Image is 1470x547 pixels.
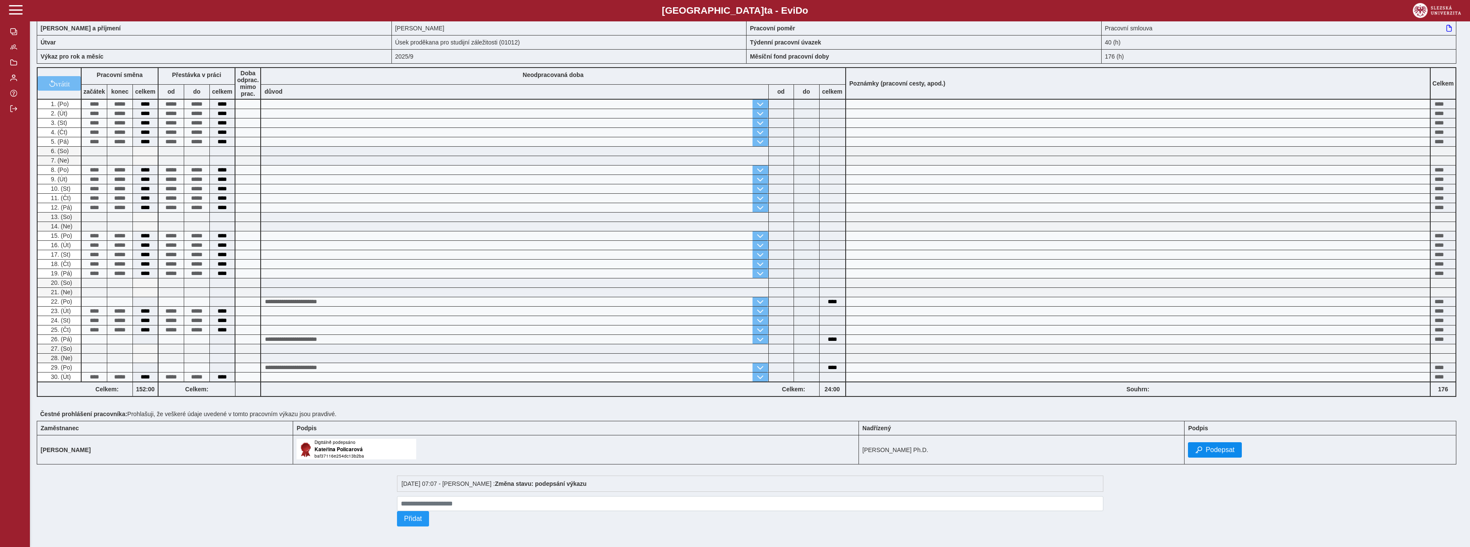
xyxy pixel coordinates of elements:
[397,476,1103,492] div: [DATE] 07:07 - [PERSON_NAME] :
[297,439,416,459] img: Digitálně podepsáno uživatelem
[184,88,209,95] b: do
[49,204,72,211] span: 12. (Pá)
[49,185,71,192] span: 10. (St)
[1188,425,1208,432] b: Podpis
[803,5,808,16] span: o
[392,49,747,64] div: 2025/9
[1205,446,1235,454] span: Podepsat
[768,386,819,393] b: Celkem:
[1431,386,1455,393] b: 176
[49,308,71,314] span: 23. (Út)
[750,39,821,46] b: Týdenní pracovní úvazek
[49,373,71,380] span: 30. (Út)
[523,71,583,78] b: Neodpracovaná doba
[846,80,949,87] b: Poznámky (pracovní cesty, apod.)
[392,35,747,49] div: Úsek proděkana pro studijní záležitosti (01012)
[41,39,56,46] b: Útvar
[41,446,91,453] b: [PERSON_NAME]
[49,195,71,201] span: 11. (Čt)
[1413,3,1461,18] img: logo_web_su.png
[397,511,429,526] button: Přidat
[1102,49,1457,64] div: 176 (h)
[795,5,802,16] span: D
[56,80,70,87] span: vrátit
[859,435,1185,464] td: [PERSON_NAME] Ph.D.
[392,21,747,35] div: [PERSON_NAME]
[159,386,235,393] b: Celkem:
[210,88,235,95] b: celkem
[49,326,71,333] span: 25. (Čt)
[49,138,69,145] span: 5. (Pá)
[237,70,259,97] b: Doba odprac. mimo prac.
[49,242,71,248] span: 16. (Út)
[97,71,142,78] b: Pracovní směna
[49,157,69,164] span: 7. (Ne)
[764,5,767,16] span: t
[49,345,72,352] span: 27. (So)
[41,53,103,60] b: Výkaz pro rok a měsíc
[49,289,73,296] span: 21. (Ne)
[297,425,317,432] b: Podpis
[159,88,184,95] b: od
[49,213,72,220] span: 13. (So)
[49,251,71,258] span: 17. (St)
[495,480,587,487] b: Změna stavu: podepsání výkazu
[41,425,79,432] b: Zaměstnanec
[82,88,107,95] b: začátek
[49,232,72,239] span: 15. (Po)
[107,88,132,95] b: konec
[49,129,68,136] span: 4. (Čt)
[49,279,72,286] span: 20. (So)
[820,386,845,393] b: 24:00
[862,425,891,432] b: Nadřízený
[49,298,72,305] span: 22. (Po)
[49,270,72,277] span: 19. (Pá)
[1126,386,1150,393] b: Souhrn:
[820,88,845,95] b: celkem
[172,71,221,78] b: Přestávka v práci
[49,110,68,117] span: 2. (Út)
[49,223,73,230] span: 14. (Ne)
[265,88,282,95] b: důvod
[49,355,73,361] span: 28. (Ne)
[41,25,121,32] b: [PERSON_NAME] a příjmení
[133,88,158,95] b: celkem
[49,336,72,343] span: 26. (Pá)
[26,5,1444,16] b: [GEOGRAPHIC_DATA] a - Evi
[404,515,422,523] span: Přidat
[49,166,69,173] span: 8. (Po)
[49,260,71,267] span: 18. (Čt)
[1102,21,1457,35] div: Pracovní smlouva
[49,364,72,371] span: 29. (Po)
[1432,80,1454,87] b: Celkem
[133,386,158,393] b: 152:00
[49,148,69,154] span: 6. (So)
[1102,35,1457,49] div: 40 (h)
[750,53,829,60] b: Měsíční fond pracovní doby
[49,119,67,126] span: 3. (St)
[40,411,127,417] b: Čestné prohlášení pracovníka:
[49,101,69,107] span: 1. (Po)
[82,386,132,393] b: Celkem:
[794,88,819,95] b: do
[49,176,68,183] span: 9. (Út)
[37,407,1463,421] div: Prohlašuji, že veškeré údaje uvedené v tomto pracovním výkazu jsou pravdivé.
[1188,442,1242,458] button: Podepsat
[769,88,794,95] b: od
[38,76,81,91] button: vrátit
[750,25,795,32] b: Pracovní poměr
[49,317,71,324] span: 24. (St)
